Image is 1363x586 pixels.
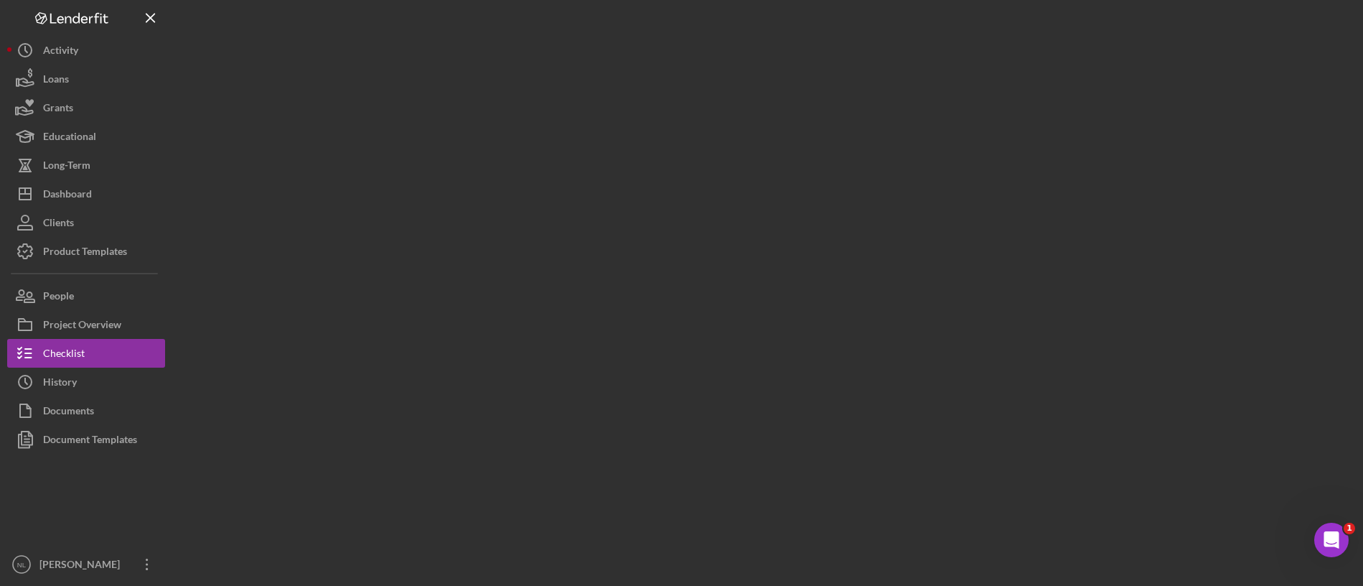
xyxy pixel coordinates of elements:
div: History [43,368,77,400]
button: Clients [7,208,165,237]
button: NL[PERSON_NAME] [7,550,165,579]
button: Document Templates [7,425,165,454]
iframe: Intercom live chat [1314,523,1349,557]
button: Checklist [7,339,165,368]
button: Dashboard [7,180,165,208]
button: Grants [7,93,165,122]
button: Long-Term [7,151,165,180]
div: Clients [43,208,74,241]
button: Activity [7,36,165,65]
text: NL [17,561,27,569]
div: [PERSON_NAME] [36,550,129,582]
div: Activity [43,36,78,68]
div: Educational [43,122,96,154]
div: Loans [43,65,69,97]
button: Loans [7,65,165,93]
div: People [43,282,74,314]
button: History [7,368,165,396]
div: Documents [43,396,94,429]
button: Documents [7,396,165,425]
button: Project Overview [7,310,165,339]
div: Project Overview [43,310,121,343]
div: Document Templates [43,425,137,457]
div: Product Templates [43,237,127,269]
div: Dashboard [43,180,92,212]
span: 1 [1344,523,1355,534]
div: Checklist [43,339,85,371]
button: Educational [7,122,165,151]
div: Long-Term [43,151,90,183]
button: Product Templates [7,237,165,266]
button: People [7,282,165,310]
div: Grants [43,93,73,126]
